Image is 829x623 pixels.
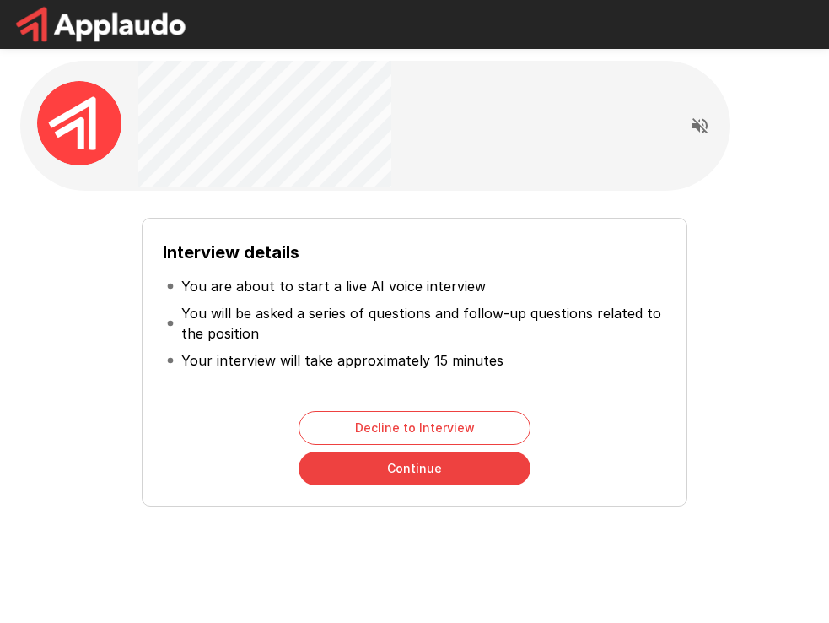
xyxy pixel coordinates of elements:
[181,350,503,371] p: Your interview will take approximately 15 minutes
[181,303,663,344] p: You will be asked a series of questions and follow-up questions related to the position
[299,452,530,485] button: Continue
[181,276,486,296] p: You are about to start a live AI voice interview
[683,109,717,143] button: Read questions aloud
[163,242,299,263] b: Interview details
[37,81,121,165] img: applaudo_avatar.png
[299,411,530,445] button: Decline to Interview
